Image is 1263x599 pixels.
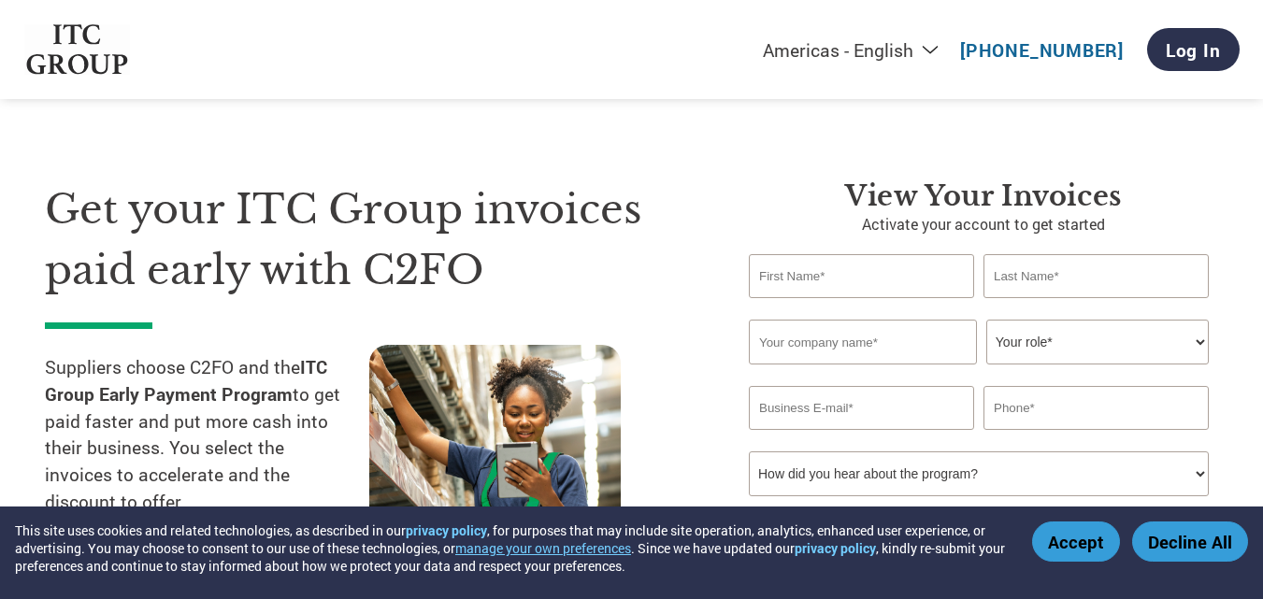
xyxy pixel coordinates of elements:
[369,345,621,529] img: supply chain worker
[455,539,631,557] button: manage your own preferences
[749,432,974,444] div: Inavlid Email Address
[960,38,1124,62] a: [PHONE_NUMBER]
[983,432,1209,444] div: Inavlid Phone Number
[45,355,327,406] strong: ITC Group Early Payment Program
[986,320,1209,364] select: Title/Role
[24,24,131,76] img: ITC Group
[1147,28,1240,71] a: Log In
[1132,521,1248,562] button: Decline All
[749,366,1209,378] div: Invalid company name or company name is too long
[406,521,487,539] a: privacy policy
[749,213,1218,235] p: Activate your account to get started
[795,539,876,557] a: privacy policy
[1032,521,1120,562] button: Accept
[15,521,1005,575] div: This site uses cookies and related technologies, as described in our , for purposes that may incl...
[749,179,1218,213] h3: View Your Invoices
[45,354,369,516] p: Suppliers choose C2FO and the to get paid faster and put more cash into their business. You selec...
[45,179,693,300] h1: Get your ITC Group invoices paid early with C2FO
[983,254,1209,298] input: Last Name*
[749,254,974,298] input: First Name*
[983,300,1209,312] div: Invalid last name or last name is too long
[749,386,974,430] input: Invalid Email format
[749,320,977,364] input: Your company name*
[749,300,974,312] div: Invalid first name or first name is too long
[983,386,1209,430] input: Phone*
